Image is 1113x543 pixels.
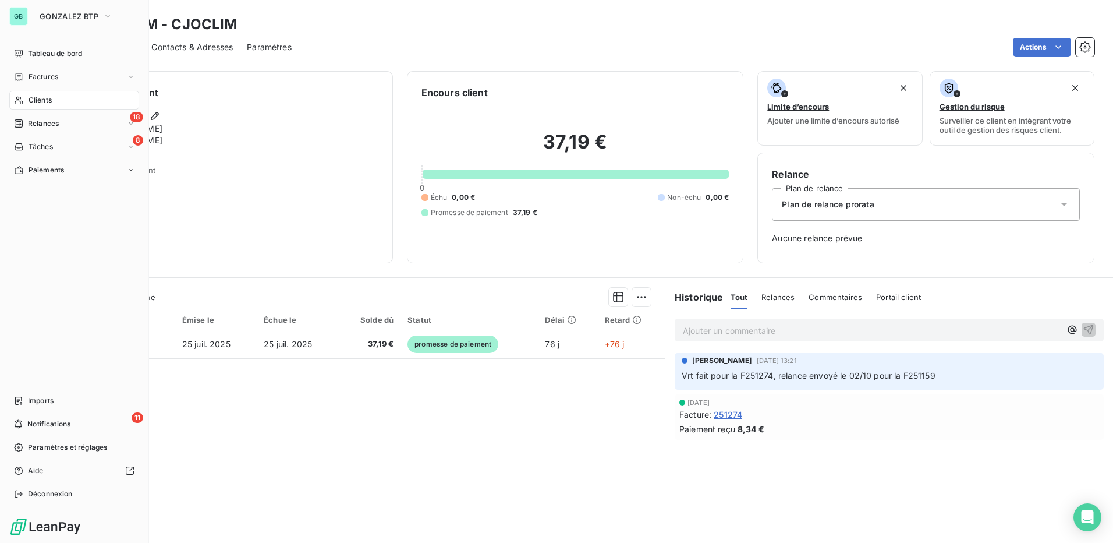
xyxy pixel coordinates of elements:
[94,165,378,182] span: Propriétés Client
[420,183,424,192] span: 0
[940,102,1005,111] span: Gestion du risque
[27,419,70,429] span: Notifications
[772,167,1080,181] h6: Relance
[731,292,748,302] span: Tout
[761,292,795,302] span: Relances
[706,192,729,203] span: 0,00 €
[9,517,81,536] img: Logo LeanPay
[28,396,54,406] span: Imports
[714,408,742,421] span: 251274
[876,292,921,302] span: Portail client
[151,41,233,53] span: Contacts & Adresses
[247,41,292,53] span: Paramètres
[605,339,625,349] span: +76 j
[665,290,724,304] h6: Historique
[346,339,394,350] span: 37,19 €
[605,315,658,325] div: Retard
[182,339,231,349] span: 25 juil. 2025
[132,412,143,423] span: 11
[809,292,862,302] span: Commentaires
[757,357,797,364] span: [DATE] 13:21
[29,95,52,105] span: Clients
[9,461,139,480] a: Aide
[29,142,53,152] span: Tâches
[28,48,82,59] span: Tableau de bord
[679,408,711,421] span: Facture :
[421,86,488,100] h6: Encours client
[346,315,394,325] div: Solde dû
[757,71,922,146] button: Limite d’encoursAjouter une limite d’encours autorisé
[545,339,559,349] span: 76 j
[133,135,143,146] span: 8
[28,466,44,476] span: Aide
[682,371,935,380] span: Vrt fait pour la F251274, relance envoyé le 02/10 pour la F251159
[782,199,874,210] span: Plan de relance prorata
[692,355,752,366] span: [PERSON_NAME]
[29,165,64,175] span: Paiements
[70,86,378,100] h6: Informations client
[1073,503,1101,531] div: Open Intercom Messenger
[767,102,829,111] span: Limite d’encours
[28,489,73,499] span: Déconnexion
[431,207,508,218] span: Promesse de paiement
[545,315,590,325] div: Délai
[130,112,143,122] span: 18
[513,207,537,218] span: 37,19 €
[28,118,59,129] span: Relances
[9,7,28,26] div: GB
[452,192,475,203] span: 0,00 €
[767,116,899,125] span: Ajouter une limite d’encours autorisé
[431,192,448,203] span: Échu
[738,423,764,435] span: 8,34 €
[930,71,1094,146] button: Gestion du risqueSurveiller ce client en intégrant votre outil de gestion des risques client.
[667,192,701,203] span: Non-échu
[407,336,498,353] span: promesse de paiement
[264,315,331,325] div: Échue le
[687,399,710,406] span: [DATE]
[182,315,250,325] div: Émise le
[421,131,729,165] h2: 37,19 €
[29,72,58,82] span: Factures
[102,14,237,35] h3: JOCLIM - CJOCLIM
[679,423,735,435] span: Paiement reçu
[407,315,531,325] div: Statut
[264,339,312,349] span: 25 juil. 2025
[1013,38,1071,57] button: Actions
[940,116,1084,135] span: Surveiller ce client en intégrant votre outil de gestion des risques client.
[28,442,107,453] span: Paramètres et réglages
[40,12,98,21] span: GONZALEZ BTP
[772,232,1080,244] span: Aucune relance prévue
